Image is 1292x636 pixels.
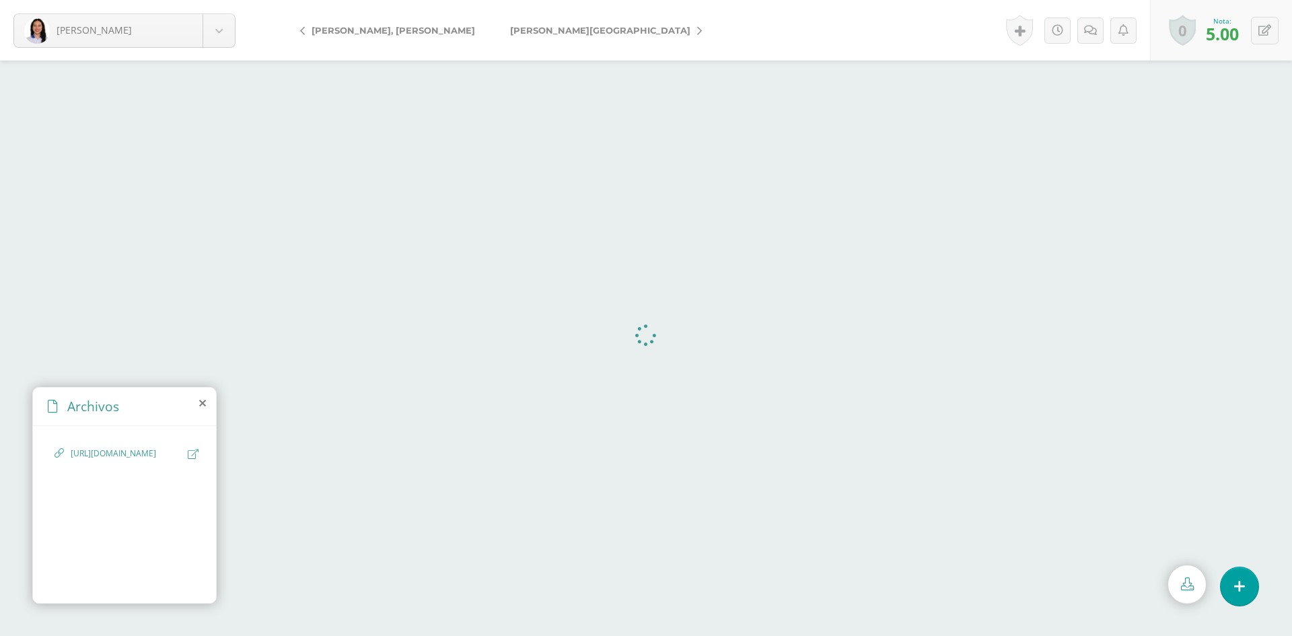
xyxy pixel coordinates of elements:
a: [PERSON_NAME] [14,14,235,47]
span: Archivos [67,397,119,415]
a: [PERSON_NAME], [PERSON_NAME] [289,14,493,46]
img: 96e22b9e74b2455dde1334648371b56f.png [24,18,50,44]
div: Nota: [1206,16,1239,26]
span: [PERSON_NAME], [PERSON_NAME] [312,25,475,36]
a: 0 [1169,15,1196,46]
i: close [199,398,206,409]
span: [PERSON_NAME][GEOGRAPHIC_DATA] [510,25,690,36]
span: [PERSON_NAME] [57,24,132,36]
a: [PERSON_NAME][GEOGRAPHIC_DATA] [493,14,713,46]
span: 5.00 [1206,22,1239,45]
span: [URL][DOMAIN_NAME] [71,448,181,460]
